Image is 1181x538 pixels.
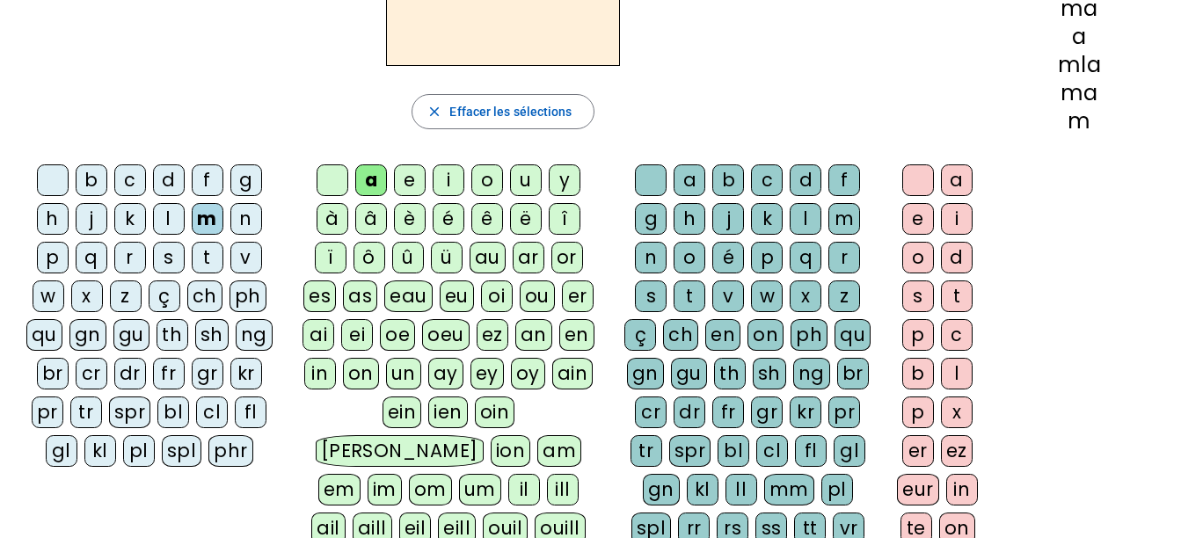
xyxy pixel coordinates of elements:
[84,435,116,467] div: kl
[192,164,223,196] div: f
[712,242,744,273] div: é
[902,280,934,312] div: s
[687,474,718,505] div: kl
[113,319,149,351] div: gu
[643,474,680,505] div: gn
[230,358,262,389] div: kr
[114,242,146,273] div: r
[790,203,821,235] div: l
[316,435,484,467] div: [PERSON_NAME]
[1006,26,1153,47] div: a
[714,358,746,389] div: th
[671,358,707,389] div: gu
[552,358,594,389] div: ain
[426,104,442,120] mat-icon: close
[791,319,827,351] div: ph
[157,396,189,428] div: bl
[162,435,202,467] div: spl
[941,203,973,235] div: i
[153,164,185,196] div: d
[303,280,336,312] div: es
[725,474,757,505] div: ll
[753,358,786,389] div: sh
[674,396,705,428] div: dr
[631,435,662,467] div: tr
[343,280,377,312] div: as
[835,319,871,351] div: qu
[828,242,860,273] div: r
[433,164,464,196] div: i
[37,242,69,273] div: p
[114,358,146,389] div: dr
[343,358,379,389] div: on
[208,435,253,467] div: phr
[674,280,705,312] div: t
[317,203,348,235] div: à
[230,242,262,273] div: v
[76,164,107,196] div: b
[383,396,422,428] div: ein
[712,203,744,235] div: j
[355,203,387,235] div: â
[897,474,939,505] div: eur
[635,396,667,428] div: cr
[153,242,185,273] div: s
[76,203,107,235] div: j
[941,164,973,196] div: a
[551,242,583,273] div: or
[431,242,463,273] div: ü
[510,164,542,196] div: u
[674,203,705,235] div: h
[627,358,664,389] div: gn
[230,164,262,196] div: g
[828,164,860,196] div: f
[941,280,973,312] div: t
[192,358,223,389] div: gr
[941,242,973,273] div: d
[46,435,77,467] div: gl
[834,435,865,467] div: gl
[902,396,934,428] div: p
[537,435,581,467] div: am
[481,280,513,312] div: oi
[409,474,452,505] div: om
[69,319,106,351] div: gn
[384,280,433,312] div: eau
[1006,55,1153,76] div: mla
[37,203,69,235] div: h
[109,396,151,428] div: spr
[520,280,555,312] div: ou
[559,319,594,351] div: en
[1006,83,1153,104] div: ma
[669,435,711,467] div: spr
[756,435,788,467] div: cl
[471,164,503,196] div: o
[837,358,869,389] div: br
[549,203,580,235] div: î
[412,94,594,129] button: Effacer les sélections
[941,358,973,389] div: l
[712,164,744,196] div: b
[394,203,426,235] div: è
[790,280,821,312] div: x
[547,474,579,505] div: ill
[624,319,656,351] div: ç
[428,358,463,389] div: ay
[663,319,698,351] div: ch
[37,358,69,389] div: br
[392,242,424,273] div: û
[386,358,421,389] div: un
[828,280,860,312] div: z
[380,319,415,351] div: oe
[123,435,155,467] div: pl
[114,164,146,196] div: c
[795,435,827,467] div: fl
[751,203,783,235] div: k
[902,358,934,389] div: b
[76,358,107,389] div: cr
[354,242,385,273] div: ô
[790,242,821,273] div: q
[635,280,667,312] div: s
[705,319,740,351] div: en
[790,396,821,428] div: kr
